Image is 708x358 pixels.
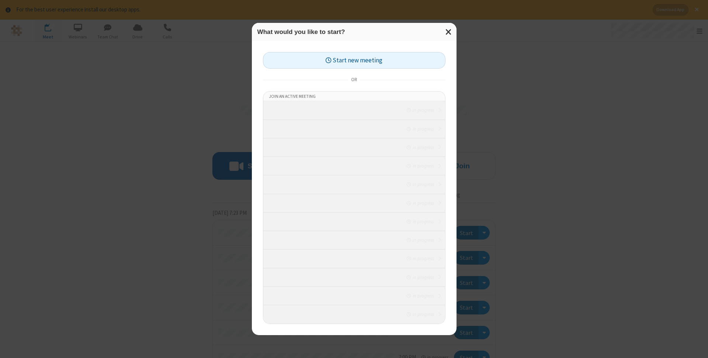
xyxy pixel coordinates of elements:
[441,23,457,41] button: Close modal
[407,181,434,188] em: in progress
[407,237,434,244] em: in progress
[348,75,360,85] span: or
[407,162,434,169] em: in progress
[263,92,445,101] li: Join an active meeting
[407,144,434,151] em: in progress
[407,218,434,225] em: in progress
[263,52,445,69] button: Start new meeting
[407,292,434,299] em: in progress
[407,311,434,318] em: in progress
[407,274,434,281] em: in progress
[407,255,434,262] em: in progress
[407,107,434,114] em: in progress
[257,28,451,35] h3: What would you like to start?
[407,125,434,132] em: in progress
[407,200,434,207] em: in progress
